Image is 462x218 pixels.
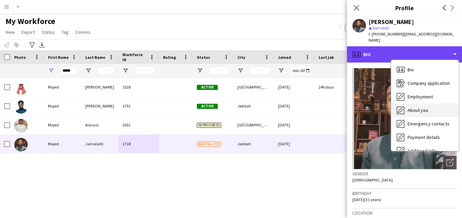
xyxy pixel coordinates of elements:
[197,104,218,109] span: Active
[319,55,334,60] span: Last job
[408,107,428,113] span: About you
[391,117,458,130] div: Emergency contacts
[408,67,414,73] span: Bio
[73,28,93,37] a: Comms
[237,55,245,60] span: City
[48,68,54,74] button: Open Filter Menu
[5,29,15,35] span: View
[118,97,159,115] div: 1791
[118,116,159,134] div: 2651
[391,103,458,117] div: About you
[408,121,449,127] span: Emergency contacts
[274,97,315,115] div: [DATE]
[19,28,38,37] a: Export
[85,68,91,74] button: Open Filter Menu
[75,29,91,35] span: Comms
[97,67,114,75] input: Last Name Filter Input
[408,94,433,100] span: Employment
[290,67,310,75] input: Joined Filter Input
[250,67,270,75] input: City Filter Input
[352,177,393,183] span: [DEMOGRAPHIC_DATA]
[347,3,462,12] h3: Profile
[352,190,457,196] h3: Birthday
[443,156,457,169] div: Open photos pop-in
[274,116,315,134] div: [DATE]
[278,55,291,60] span: Joined
[81,97,118,115] div: [PERSON_NAME]
[59,28,71,37] a: Tag
[118,135,159,153] div: 1718
[408,134,440,140] span: Payment details
[118,78,159,96] div: 1028
[85,55,105,60] span: Last Name
[315,78,355,96] div: 246 days
[391,76,458,90] div: Company application
[14,100,28,114] img: Majed ahmed
[237,68,244,74] button: Open Filter Menu
[14,55,26,60] span: Photo
[197,68,203,74] button: Open Filter Menu
[197,85,218,90] span: Active
[391,144,458,158] div: Additional info
[5,16,55,26] span: My Workforce
[28,41,36,49] app-action-btn: Advanced filters
[233,116,274,134] div: [GEOGRAPHIC_DATA]
[369,19,414,25] div: [PERSON_NAME]
[44,135,81,153] div: Majed
[44,97,81,115] div: Majed
[274,78,315,96] div: [DATE]
[3,28,18,37] a: View
[14,138,28,151] img: Majed Jamalallil
[369,31,454,43] span: | [EMAIL_ADDRESS][DOMAIN_NAME]
[352,197,381,202] span: [DATE] (31 years)
[278,68,284,74] button: Open Filter Menu
[135,67,155,75] input: Workforce ID Filter Input
[233,135,274,153] div: Jeddah
[38,41,46,49] app-action-btn: Export XLSX
[391,130,458,144] div: Payment details
[197,123,221,128] span: In progress
[369,31,404,37] span: t. [PHONE_NUMBER]
[209,67,229,75] input: Status Filter Input
[44,78,81,96] div: Majed
[60,67,77,75] input: First Name Filter Input
[233,78,274,96] div: [GEOGRAPHIC_DATA]
[81,116,118,134] div: Alanazi
[122,68,129,74] button: Open Filter Menu
[39,28,57,37] a: Status
[391,90,458,103] div: Employment
[48,55,69,60] span: First Name
[408,80,450,86] span: Company application
[352,171,457,177] h3: Gender
[373,25,389,30] span: Not rated
[274,135,315,153] div: [DATE]
[22,29,35,35] span: Export
[352,210,457,216] h3: Location
[81,78,118,96] div: [PERSON_NAME]
[197,142,221,147] span: Waiting list
[122,52,147,62] span: Workforce ID
[345,24,379,32] button: Everyone2,367
[391,63,458,76] div: Bio
[14,119,28,132] img: Majed Alanazi
[163,55,176,60] span: Rating
[408,148,437,154] span: Additional info
[14,81,28,95] img: Majed Abdullah
[81,135,118,153] div: Jamalallil
[62,29,69,35] span: Tag
[352,68,457,169] img: Crew avatar or photo
[44,116,81,134] div: Majed
[197,55,210,60] span: Status
[347,46,462,63] div: Bio
[42,29,55,35] span: Status
[233,97,274,115] div: Jeddah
